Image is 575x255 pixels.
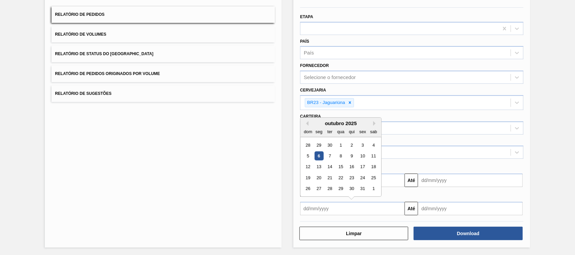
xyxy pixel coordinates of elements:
[304,184,313,193] div: Choose domingo, 26 de outubro de 2025
[52,26,275,43] button: Relatório de Volumes
[418,174,522,187] input: dd/mm/yyyy
[358,141,367,150] div: Choose sexta-feira, 3 de outubro de 2025
[304,75,356,80] div: Selecione o fornecedor
[414,227,522,240] button: Download
[304,162,313,172] div: Choose domingo, 12 de outubro de 2025
[347,151,356,160] div: Choose quinta-feira, 9 de outubro de 2025
[52,66,275,82] button: Relatório de Pedidos Originados por Volume
[315,127,324,136] div: seg
[315,184,324,193] div: Choose segunda-feira, 27 de outubro de 2025
[55,12,104,17] span: Relatório de Pedidos
[336,173,345,182] div: Choose quarta-feira, 22 de outubro de 2025
[315,141,324,150] div: Choose segunda-feira, 29 de setembro de 2025
[300,88,326,93] label: Cervejaria
[369,184,378,193] div: Choose sábado, 1 de novembro de 2025
[55,71,160,76] span: Relatório de Pedidos Originados por Volume
[55,91,111,96] span: Relatório de Sugestões
[405,174,418,187] button: Até
[347,162,356,172] div: Choose quinta-feira, 16 de outubro de 2025
[302,140,379,194] div: month 2025-10
[315,162,324,172] div: Choose segunda-feira, 13 de outubro de 2025
[315,173,324,182] div: Choose segunda-feira, 20 de outubro de 2025
[300,63,329,68] label: Fornecedor
[300,39,309,44] label: País
[369,151,378,160] div: Choose sábado, 11 de outubro de 2025
[300,14,313,19] label: Etapa
[304,121,309,126] button: Previous Month
[304,151,313,160] div: Choose domingo, 5 de outubro de 2025
[336,162,345,172] div: Choose quarta-feira, 15 de outubro de 2025
[300,120,381,126] div: outubro 2025
[325,151,334,160] div: Choose terça-feira, 7 de outubro de 2025
[358,173,367,182] div: Choose sexta-feira, 24 de outubro de 2025
[347,184,356,193] div: Choose quinta-feira, 30 de outubro de 2025
[336,151,345,160] div: Choose quarta-feira, 8 de outubro de 2025
[304,127,313,136] div: dom
[369,173,378,182] div: Choose sábado, 25 de outubro de 2025
[369,127,378,136] div: sab
[325,173,334,182] div: Choose terça-feira, 21 de outubro de 2025
[55,32,106,37] span: Relatório de Volumes
[304,173,313,182] div: Choose domingo, 19 de outubro de 2025
[347,141,356,150] div: Choose quinta-feira, 2 de outubro de 2025
[358,151,367,160] div: Choose sexta-feira, 10 de outubro de 2025
[325,141,334,150] div: Choose terça-feira, 30 de setembro de 2025
[300,202,405,215] input: dd/mm/yyyy
[336,127,345,136] div: qua
[336,141,345,150] div: Choose quarta-feira, 1 de outubro de 2025
[52,46,275,62] button: Relatório de Status do [GEOGRAPHIC_DATA]
[52,85,275,102] button: Relatório de Sugestões
[358,162,367,172] div: Choose sexta-feira, 17 de outubro de 2025
[304,50,314,56] div: País
[315,151,324,160] div: Choose segunda-feira, 6 de outubro de 2025
[325,127,334,136] div: ter
[405,202,418,215] button: Até
[347,127,356,136] div: qui
[299,227,408,240] button: Limpar
[369,162,378,172] div: Choose sábado, 18 de outubro de 2025
[347,173,356,182] div: Choose quinta-feira, 23 de outubro de 2025
[52,6,275,23] button: Relatório de Pedidos
[304,141,313,150] div: Choose domingo, 28 de setembro de 2025
[325,184,334,193] div: Choose terça-feira, 28 de outubro de 2025
[305,99,346,107] div: BR23 - Jaguariúna
[336,184,345,193] div: Choose quarta-feira, 29 de outubro de 2025
[418,202,522,215] input: dd/mm/yyyy
[369,141,378,150] div: Choose sábado, 4 de outubro de 2025
[358,184,367,193] div: Choose sexta-feira, 31 de outubro de 2025
[325,162,334,172] div: Choose terça-feira, 14 de outubro de 2025
[358,127,367,136] div: sex
[300,114,321,119] label: Carteira
[373,121,378,126] button: Next Month
[55,51,153,56] span: Relatório de Status do [GEOGRAPHIC_DATA]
